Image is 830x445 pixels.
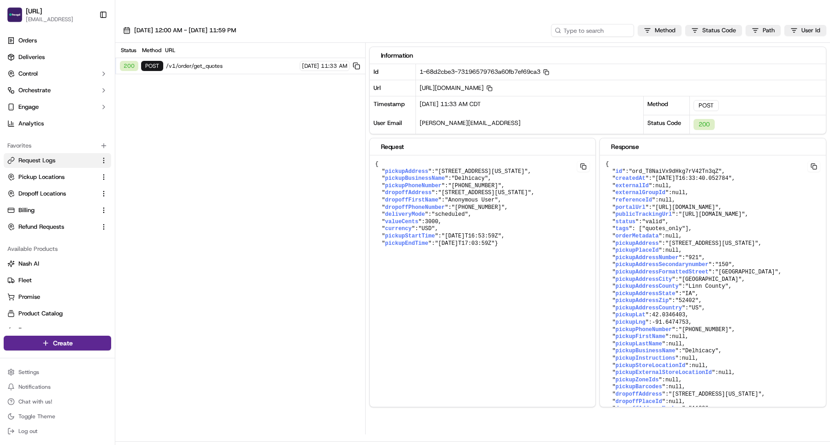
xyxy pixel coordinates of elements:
a: 💻API Documentation [74,130,152,147]
span: pickupBusinessName [616,348,676,354]
input: Type to search [551,24,634,37]
span: pickupAddressSecondarynumber [616,261,709,268]
span: Deliveries [18,53,45,61]
button: Refund Requests [4,220,111,234]
div: We're available if you need us! [31,97,117,105]
span: /v1/order/get_quotes [166,62,297,70]
span: pickupAddressCountry [616,305,682,311]
span: pickupPhoneNumber [616,326,672,333]
span: pickupLng [616,319,646,326]
span: "Linn County" [685,283,729,290]
span: Create [53,338,73,348]
span: -91.6474753 [652,319,688,326]
button: Control [4,66,111,81]
span: null [672,190,685,196]
span: pickupAddress [385,168,428,175]
span: "ord_T8NaiVx9dHkg7rV42Tn3qZ" [629,168,722,175]
span: portalUrl [616,204,646,211]
span: Knowledge Base [18,134,71,143]
a: Dropoff Locations [7,190,96,198]
img: Froogal.ai [7,7,22,22]
span: pickupLastName [616,341,662,347]
span: "scheduled" [432,211,468,218]
span: Status Code [702,26,736,35]
button: Froogal.ai[URL][EMAIL_ADDRESS] [4,4,95,26]
span: pickupStartTime [385,233,435,239]
span: pickupAddressNumber [616,255,679,261]
button: Toggle Theme [4,410,111,423]
span: "valid" [642,219,665,225]
span: externalId [616,183,649,189]
span: Path [763,26,775,35]
span: pickupFirstName [616,333,665,340]
span: "[PHONE_NUMBER]" [448,183,501,189]
span: Billing [18,206,35,214]
button: Engage [4,100,111,114]
span: Log out [18,427,37,435]
span: Promise [18,293,40,301]
button: Returns [4,323,111,338]
div: Status Code [644,115,690,134]
span: Toggle Theme [18,413,55,420]
a: Pickup Locations [7,173,96,181]
img: Nash [9,9,28,28]
button: Nash AI [4,256,111,271]
span: "USD" [418,225,435,232]
span: referenceId [616,197,652,203]
span: deliveryMode [385,211,425,218]
div: Id [370,64,416,80]
span: null [655,183,669,189]
span: "[PHONE_NUMBER]" [451,204,504,211]
span: null [669,341,682,347]
div: 💻 [78,135,85,142]
span: dropoffFirstName [385,197,438,203]
div: Available Products [4,242,111,256]
span: "[URL][DOMAIN_NAME]" [679,211,745,218]
a: Powered byPylon [65,156,112,163]
span: API Documentation [87,134,148,143]
button: Status Code [685,25,742,36]
span: "[DATE]T16:53:59Z" [442,233,502,239]
button: Notifications [4,380,111,393]
div: Timestamp [370,96,416,115]
a: Returns [7,326,107,334]
div: Url [370,80,416,96]
span: valueCents [385,219,418,225]
button: User Id [784,25,826,36]
span: 11:33 AM [321,62,347,70]
span: status [616,219,635,225]
a: 📗Knowledge Base [6,130,74,147]
span: "Delhicacy" [451,175,488,182]
button: Log out [4,425,111,438]
span: Pylon [92,156,112,163]
span: null [665,377,679,383]
span: Request Logs [18,156,55,165]
span: [EMAIL_ADDRESS] [26,16,73,23]
div: Request [381,142,585,151]
div: [DATE] 11:33 AM CDT [416,96,644,115]
span: pickupExternalStoreLocationId [616,369,712,376]
button: Start new chat [157,91,168,102]
span: "Delhicacy" [682,348,718,354]
span: Orchestrate [18,86,51,95]
span: pickupBarcodes [616,384,662,390]
a: Fleet [7,276,107,285]
span: pickupPhoneNumber [385,183,441,189]
button: Billing [4,203,111,218]
span: null [672,333,685,340]
span: Analytics [18,119,44,128]
span: Product Catalog [18,309,63,318]
span: dropoffPlaceId [616,398,662,405]
span: pickupStoreLocationId [616,362,685,369]
div: POST [694,100,719,111]
span: currency [385,225,412,232]
span: createdAt [616,175,646,182]
div: 200 [120,61,138,71]
span: Notifications [18,383,51,391]
span: null [682,355,695,362]
span: 3000 [425,219,439,225]
span: "52402" [675,297,698,304]
span: Chat with us! [18,398,52,405]
span: pickupBusinessName [385,175,445,182]
a: Deliveries [4,50,111,65]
